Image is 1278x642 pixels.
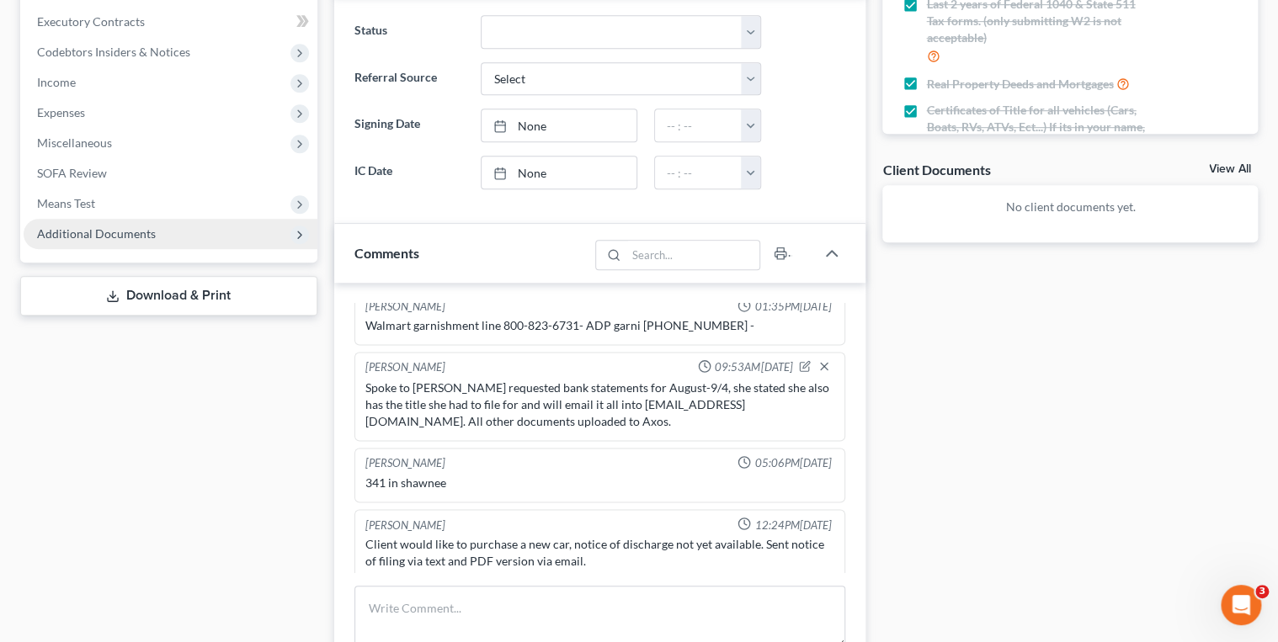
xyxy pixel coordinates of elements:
div: Client Documents [882,161,990,178]
label: Signing Date [346,109,473,142]
a: None [482,109,636,141]
input: -- : -- [655,109,742,141]
a: SOFA Review [24,158,317,188]
span: Real Property Deeds and Mortgages [926,76,1113,93]
label: IC Date [346,156,473,189]
div: [PERSON_NAME] [365,455,445,471]
a: Download & Print [20,276,317,316]
div: 341 in shawnee [365,475,835,491]
div: [PERSON_NAME] [365,299,445,315]
span: Certificates of Title for all vehicles (Cars, Boats, RVs, ATVs, Ect...) If its in your name, we n... [926,102,1149,152]
iframe: Intercom live chat [1221,585,1261,625]
p: No client documents yet. [896,199,1244,215]
span: Means Test [37,196,95,210]
a: View All [1209,163,1251,175]
div: Spoke to [PERSON_NAME] requested bank statements for August-9/4, she stated she also has the titl... [365,379,835,430]
div: [PERSON_NAME] [365,517,445,533]
span: 09:53AM[DATE] [715,359,792,375]
span: 12:24PM[DATE] [754,517,831,533]
span: 3 [1255,585,1269,598]
span: Income [37,75,76,89]
div: [PERSON_NAME] [365,359,445,376]
span: 05:06PM[DATE] [754,455,831,471]
a: Executory Contracts [24,7,317,37]
span: 01:35PM[DATE] [754,299,831,315]
label: Referral Source [346,62,473,96]
div: Walmart garnishment line 800-823-6731- ADP garni [PHONE_NUMBER] - [365,317,835,334]
span: Miscellaneous [37,135,112,150]
input: -- : -- [655,157,742,188]
label: Status [346,15,473,49]
div: Client would like to purchase a new car, notice of discharge not yet available. Sent notice of fi... [365,535,835,569]
a: None [482,157,636,188]
span: Executory Contracts [37,14,145,29]
span: Expenses [37,105,85,119]
span: Codebtors Insiders & Notices [37,45,190,59]
span: Comments [354,245,419,261]
span: SOFA Review [37,166,107,180]
span: Additional Documents [37,226,156,241]
input: Search... [626,241,760,269]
